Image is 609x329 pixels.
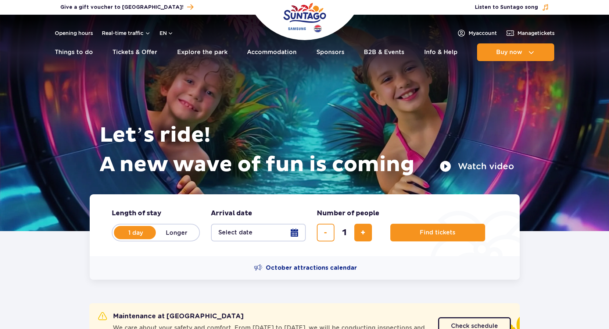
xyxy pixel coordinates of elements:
[100,121,514,180] h1: Let’s ride! A new wave of fun is coming
[477,43,554,61] button: Buy now
[451,323,498,329] span: Check schedule
[55,43,93,61] a: Things to do
[317,224,334,241] button: remove ticket
[469,29,497,37] span: My account
[336,224,353,241] input: number of tickets
[457,29,497,38] a: Myaccount
[317,209,379,218] span: Number of people
[420,229,455,236] span: Find tickets
[440,160,514,172] button: Watch video
[60,4,183,11] span: Give a gift voucher to [GEOGRAPHIC_DATA]!
[160,29,173,37] button: en
[115,225,157,240] label: 1 day
[177,43,228,61] a: Explore the park
[496,49,522,56] span: Buy now
[211,209,252,218] span: Arrival date
[98,312,244,321] h2: Maintenance at [GEOGRAPHIC_DATA]
[112,209,161,218] span: Length of stay
[316,43,344,61] a: Sponsors
[112,43,157,61] a: Tickets & Offer
[424,43,458,61] a: Info & Help
[390,224,485,241] button: Find tickets
[55,29,93,37] a: Opening hours
[60,2,193,12] a: Give a gift voucher to [GEOGRAPHIC_DATA]!
[254,263,357,272] a: October attractions calendar
[211,224,306,241] button: Select date
[266,264,357,272] span: October attractions calendar
[364,43,404,61] a: B2B & Events
[354,224,372,241] button: add ticket
[517,29,555,37] span: Manage tickets
[475,4,549,11] button: Listen to Suntago song
[475,4,538,11] span: Listen to Suntago song
[90,194,520,256] form: Planning your visit to Park of Poland
[506,29,555,38] a: Managetickets
[247,43,297,61] a: Accommodation
[156,225,198,240] label: Longer
[102,30,151,36] button: Real-time traffic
